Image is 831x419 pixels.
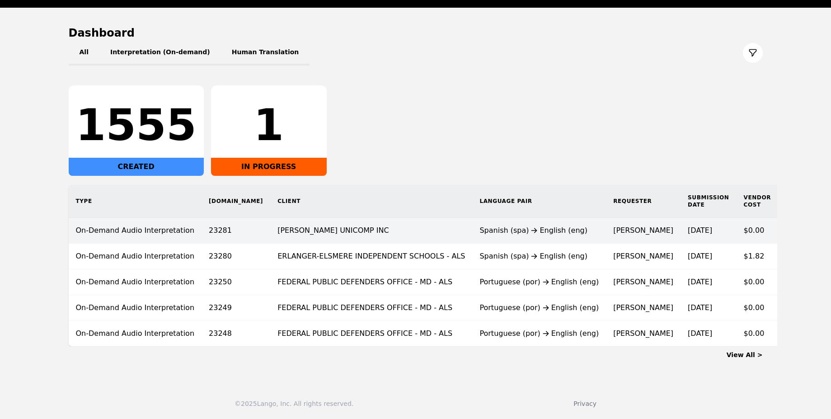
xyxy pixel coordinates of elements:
td: On-Demand Audio Interpretation [69,321,202,347]
th: [DOMAIN_NAME] [202,185,270,218]
th: Client [270,185,472,218]
td: On-Demand Audio Interpretation [69,269,202,295]
button: Human Translation [221,40,310,66]
td: FEDERAL PUBLIC DEFENDERS OFFICE - MD - ALS [270,295,472,321]
div: 1 [218,104,319,147]
div: Portuguese (por) English (eng) [479,328,599,339]
td: [PERSON_NAME] [606,295,681,321]
td: On-Demand Audio Interpretation [69,244,202,269]
td: 23280 [202,244,270,269]
td: 23281 [202,218,270,244]
td: $0.00 [737,269,779,295]
td: 23249 [202,295,270,321]
td: On-Demand Audio Interpretation [69,295,202,321]
div: Spanish (spa) English (eng) [479,251,599,262]
h1: Dashboard [69,26,763,40]
td: [PERSON_NAME] [606,218,681,244]
td: FEDERAL PUBLIC DEFENDERS OFFICE - MD - ALS [270,321,472,347]
div: © 2025 Lango, Inc. All rights reserved. [235,399,353,408]
td: 23248 [202,321,270,347]
time: [DATE] [688,226,712,235]
td: [PERSON_NAME] UNICOMP INC [270,218,472,244]
td: On-Demand Audio Interpretation [69,218,202,244]
th: Submission Date [681,185,736,218]
time: [DATE] [688,329,712,338]
div: 1555 [76,104,197,147]
th: Vendor Cost [737,185,779,218]
td: FEDERAL PUBLIC DEFENDERS OFFICE - MD - ALS [270,269,472,295]
td: 23250 [202,269,270,295]
button: Interpretation (On-demand) [99,40,221,66]
div: IN PROGRESS [211,158,327,176]
button: Filter [743,43,763,63]
div: Portuguese (por) English (eng) [479,302,599,313]
td: [PERSON_NAME] [606,269,681,295]
td: ERLANGER-ELSMERE INDEPENDENT SCHOOLS - ALS [270,244,472,269]
a: View All > [727,351,763,358]
a: Privacy [573,400,596,407]
th: Requester [606,185,681,218]
button: All [69,40,99,66]
td: $0.00 [737,321,779,347]
th: Type [69,185,202,218]
td: $1.82 [737,244,779,269]
td: [PERSON_NAME] [606,321,681,347]
div: Portuguese (por) English (eng) [479,277,599,287]
time: [DATE] [688,252,712,260]
time: [DATE] [688,303,712,312]
td: $0.00 [737,295,779,321]
div: CREATED [69,158,204,176]
td: [PERSON_NAME] [606,244,681,269]
th: Language Pair [472,185,606,218]
time: [DATE] [688,278,712,286]
div: Spanish (spa) English (eng) [479,225,599,236]
td: $0.00 [737,218,779,244]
